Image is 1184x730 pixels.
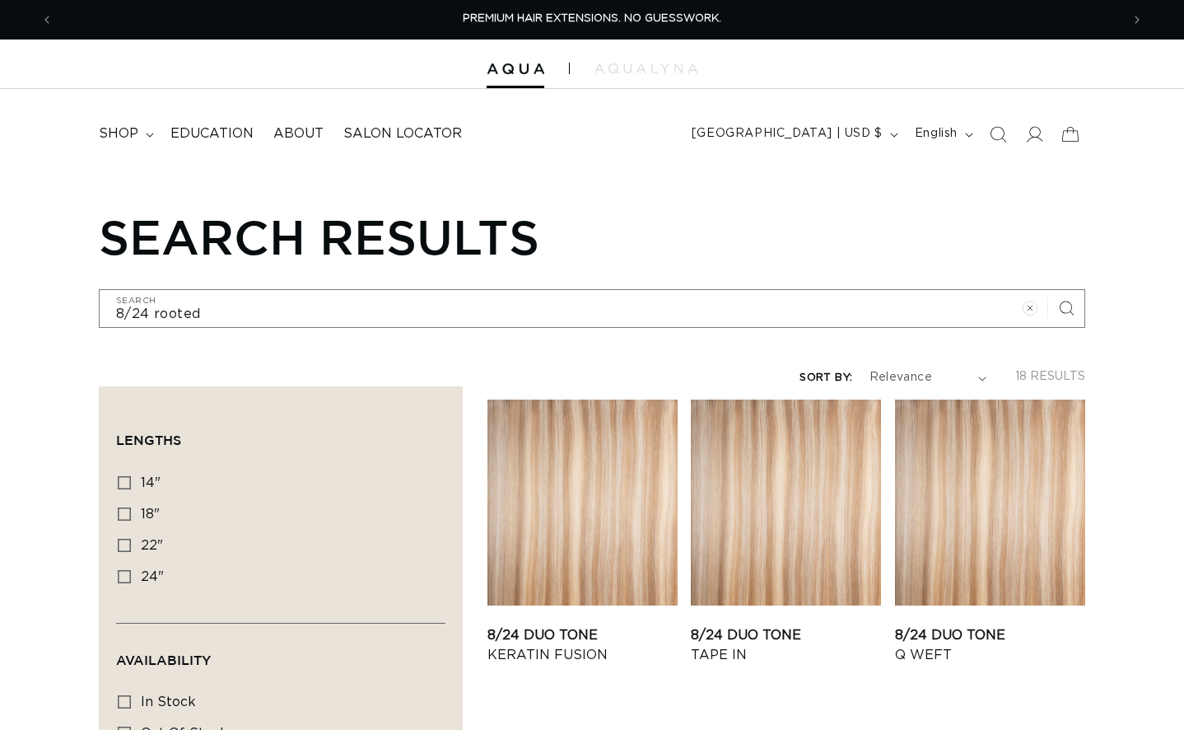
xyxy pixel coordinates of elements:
[116,433,181,447] span: Lengths
[1015,371,1085,382] span: 18 results
[692,125,883,143] span: [GEOGRAPHIC_DATA] | USD $
[1119,4,1155,35] button: Next announcement
[100,290,1084,327] input: Search
[333,115,472,152] a: Salon Locator
[99,208,1085,264] h1: Search results
[1012,290,1048,326] button: Clear search term
[463,13,721,24] span: PREMIUM HAIR EXTENSIONS. NO GUESSWORK.
[29,4,65,35] button: Previous announcement
[343,125,462,143] span: Salon Locator
[799,372,852,383] label: Sort by:
[691,625,881,665] a: 8/24 Duo Tone Tape In
[1048,290,1084,326] button: Search
[99,125,138,143] span: shop
[89,115,161,152] summary: shop
[273,125,324,143] span: About
[141,570,164,583] span: 24"
[905,119,980,150] button: English
[141,508,160,521] span: 18"
[116,624,445,683] summary: Availability (0 selected)
[980,116,1016,152] summary: Search
[594,63,697,73] img: aqualyna.com
[116,404,445,463] summary: Lengths (0 selected)
[915,125,958,143] span: English
[895,625,1085,665] a: 8/24 Duo Tone Q Weft
[170,125,254,143] span: Education
[141,539,163,552] span: 22"
[487,63,544,75] img: Aqua Hair Extensions
[487,625,678,665] a: 8/24 Duo Tone Keratin Fusion
[141,476,161,489] span: 14"
[141,695,196,709] span: In stock
[263,115,333,152] a: About
[682,119,905,150] button: [GEOGRAPHIC_DATA] | USD $
[161,115,263,152] a: Education
[116,653,211,667] span: Availability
